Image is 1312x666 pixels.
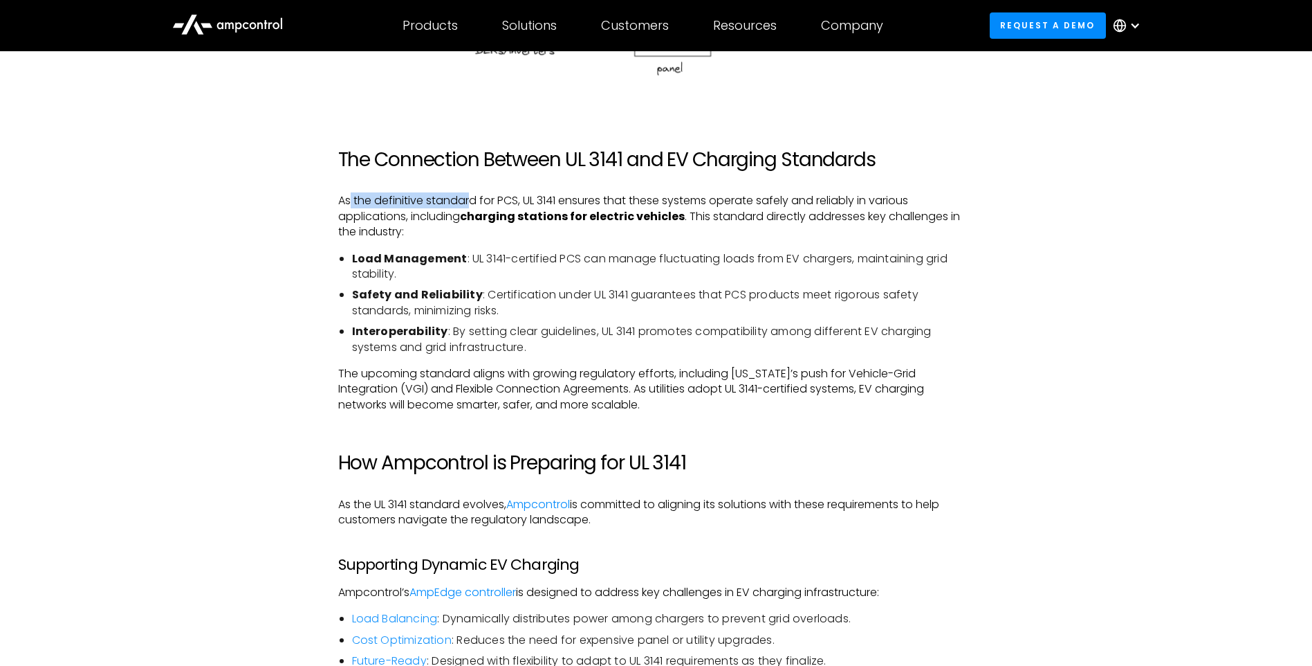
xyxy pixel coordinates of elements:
[338,193,974,240] p: As the definitive standard for PCS, UL 3141 ensures that these systems operate safely and reliabl...
[352,633,974,648] li: : Reduces the need for expensive panel or utility upgrades.
[821,18,883,33] div: Company
[338,556,974,574] h3: Supporting Dynamic EV Charging
[506,496,570,512] a: Ampcontrol
[338,148,974,172] h2: The Connection Between UL 3141 and EV Charging Standards
[352,287,483,303] strong: Safety and Reliability
[352,611,974,627] li: : Dynamically distributes power among chargers to prevent grid overloads.
[409,584,516,600] a: AmpEdge controller
[338,497,974,528] p: As the UL 3141 standard evolves, is committed to aligning its solutions with these requirements t...
[502,18,557,33] div: Solutions
[713,18,777,33] div: Resources
[990,12,1106,38] a: Request a demo
[352,611,438,627] a: Load Balancing
[601,18,669,33] div: Customers
[403,18,458,33] div: Products
[352,251,468,267] strong: Load Management
[338,366,974,413] p: The upcoming standard aligns with growing regulatory efforts, including [US_STATE]’s push for Veh...
[460,208,685,224] strong: charging stations for electric vehicles
[352,323,448,339] strong: Interoperability
[338,585,974,600] p: Ampcontrol’s is designed to address key challenges in EV charging infrastructure:
[352,287,974,318] li: : Certification under UL 3141 guarantees that PCS products meet rigorous safety standards, minimi...
[352,251,974,282] li: : UL 3141-certified PCS can manage fluctuating loads from EV chargers, maintaining grid stability.
[352,632,452,648] a: Cost Optimization
[352,324,974,355] li: : By setting clear guidelines, UL 3141 promotes compatibility among different EV charging systems...
[338,451,974,475] h2: How Ampcontrol is Preparing for UL 3141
